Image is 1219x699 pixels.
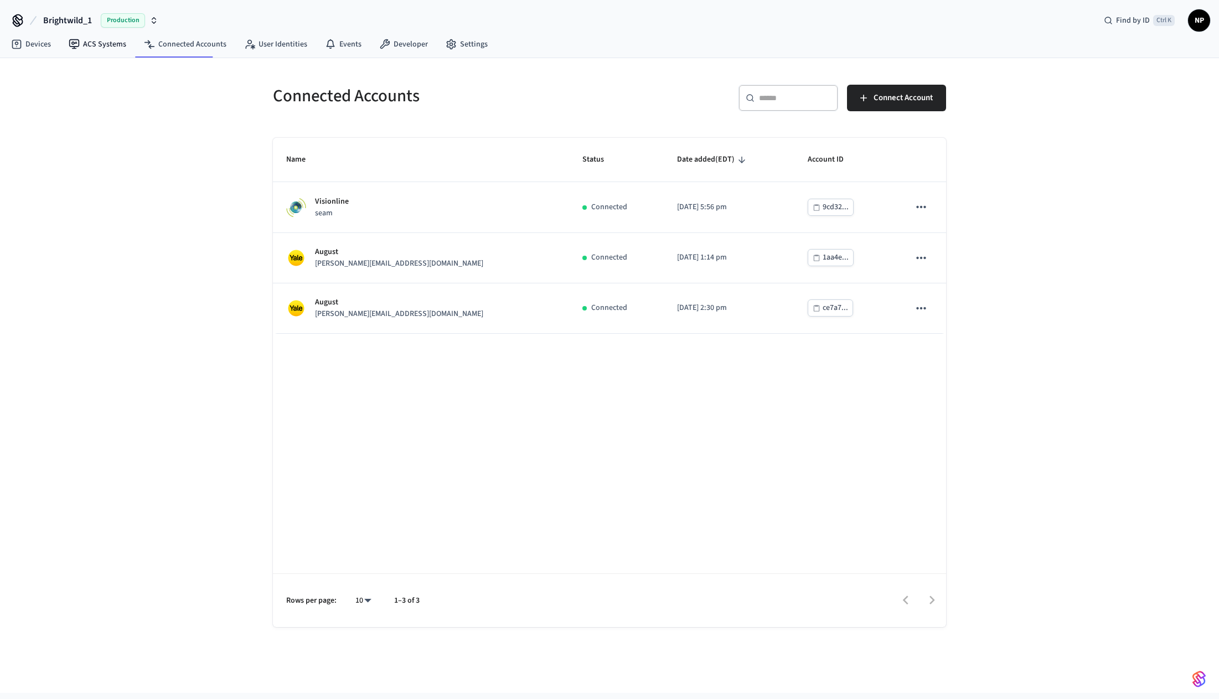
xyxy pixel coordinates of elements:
p: [DATE] 5:56 pm [677,201,781,213]
img: Visionline [286,198,306,218]
span: NP [1189,11,1209,30]
span: Date added(EDT) [677,151,749,168]
span: Brightwild_1 [43,14,92,27]
span: Status [582,151,618,168]
span: Find by ID [1116,15,1150,26]
span: Ctrl K [1153,15,1175,26]
button: 1aa4e... [808,249,854,266]
p: Rows per page: [286,595,337,607]
div: ce7a7... [823,301,848,315]
div: 10 [350,593,376,609]
a: ACS Systems [60,34,135,54]
p: August [315,297,483,308]
img: Yale Logo, Square [286,298,306,318]
p: Connected [591,252,627,263]
p: August [315,246,483,258]
span: Account ID [808,151,858,168]
button: 9cd32... [808,199,854,216]
p: seam [315,208,349,219]
a: Events [316,34,370,54]
button: Connect Account [847,85,946,111]
img: SeamLogoGradient.69752ec5.svg [1192,670,1206,688]
p: [DATE] 1:14 pm [677,252,781,263]
span: Name [286,151,320,168]
p: Connected [591,302,627,314]
span: Production [101,13,145,28]
p: Visionline [315,196,349,208]
div: 9cd32... [823,200,849,214]
button: NP [1188,9,1210,32]
a: Developer [370,34,437,54]
p: 1–3 of 3 [394,595,420,607]
h5: Connected Accounts [273,85,603,107]
a: Connected Accounts [135,34,235,54]
button: ce7a7... [808,299,853,317]
span: Connect Account [874,91,933,105]
a: User Identities [235,34,316,54]
a: Devices [2,34,60,54]
p: [PERSON_NAME][EMAIL_ADDRESS][DOMAIN_NAME] [315,258,483,270]
img: Yale Logo, Square [286,248,306,268]
div: 1aa4e... [823,251,849,265]
p: Connected [591,201,627,213]
table: sticky table [273,138,946,334]
a: Settings [437,34,497,54]
div: Find by IDCtrl K [1095,11,1184,30]
p: [PERSON_NAME][EMAIL_ADDRESS][DOMAIN_NAME] [315,308,483,320]
p: [DATE] 2:30 pm [677,302,781,314]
